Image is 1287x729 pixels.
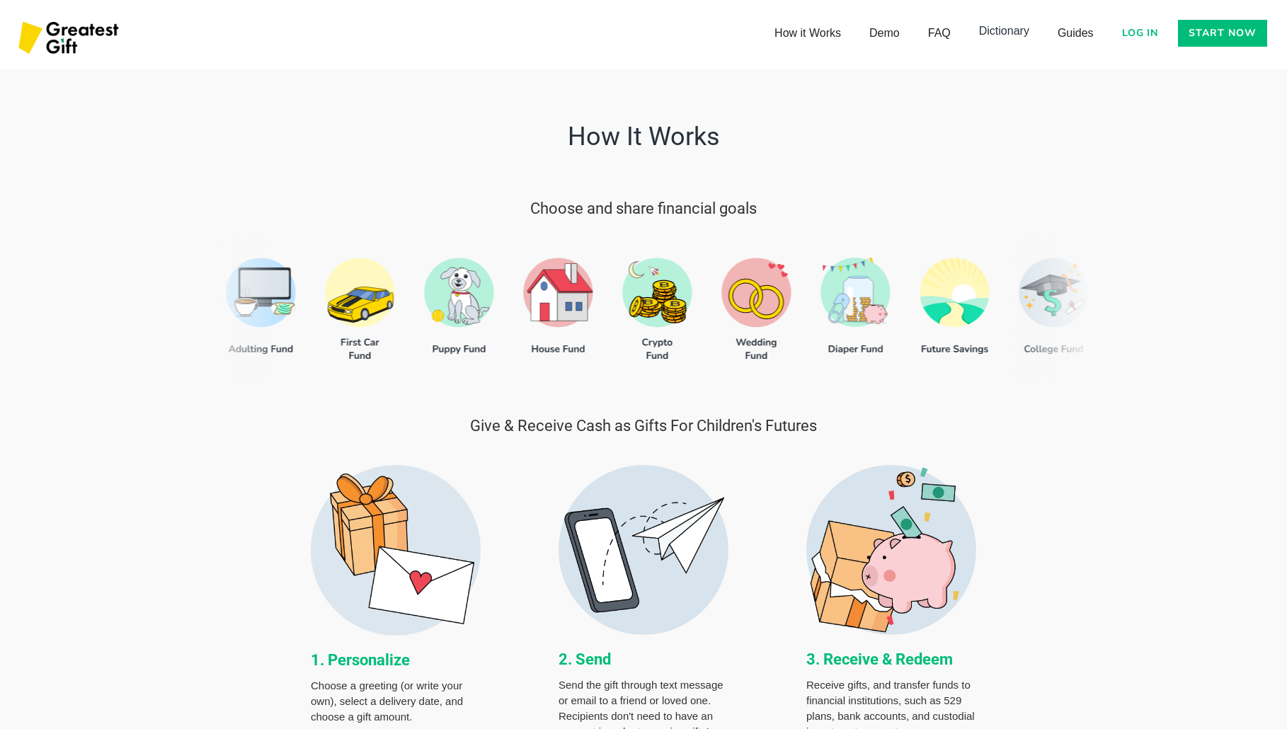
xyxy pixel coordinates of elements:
a: Log in [1114,20,1167,47]
h3: Give & Receive Cash as Gifts For Children's Futures [311,415,976,437]
a: Start now [1178,20,1267,47]
a: Dictionary [965,17,1043,45]
img: Greatest Gift: gift message sent from phone [559,465,728,635]
img: How Greatest Gift Works: 3. Receive & Redeem monetary gifts for children's savings (529 plans, UG... [806,465,976,635]
a: Guides [1043,19,1108,47]
h3: 2. Send [559,649,728,670]
a: FAQ [914,19,965,47]
a: How it Works [760,19,855,47]
a: Demo [855,19,914,47]
p: Choose a greeting (or write your own), select a delivery date, and choose a gift amount. [311,678,481,725]
h3: 1. Personalize [311,650,481,671]
img: a personalized cash gift - gift with envelope & greeting by Greatest Gift [311,465,481,635]
h3: Choose and share financial goals [530,198,757,219]
a: home [14,14,126,64]
h3: 3. Receive & Redeem [806,649,976,670]
img: Greatest Gift Logo [14,14,126,64]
